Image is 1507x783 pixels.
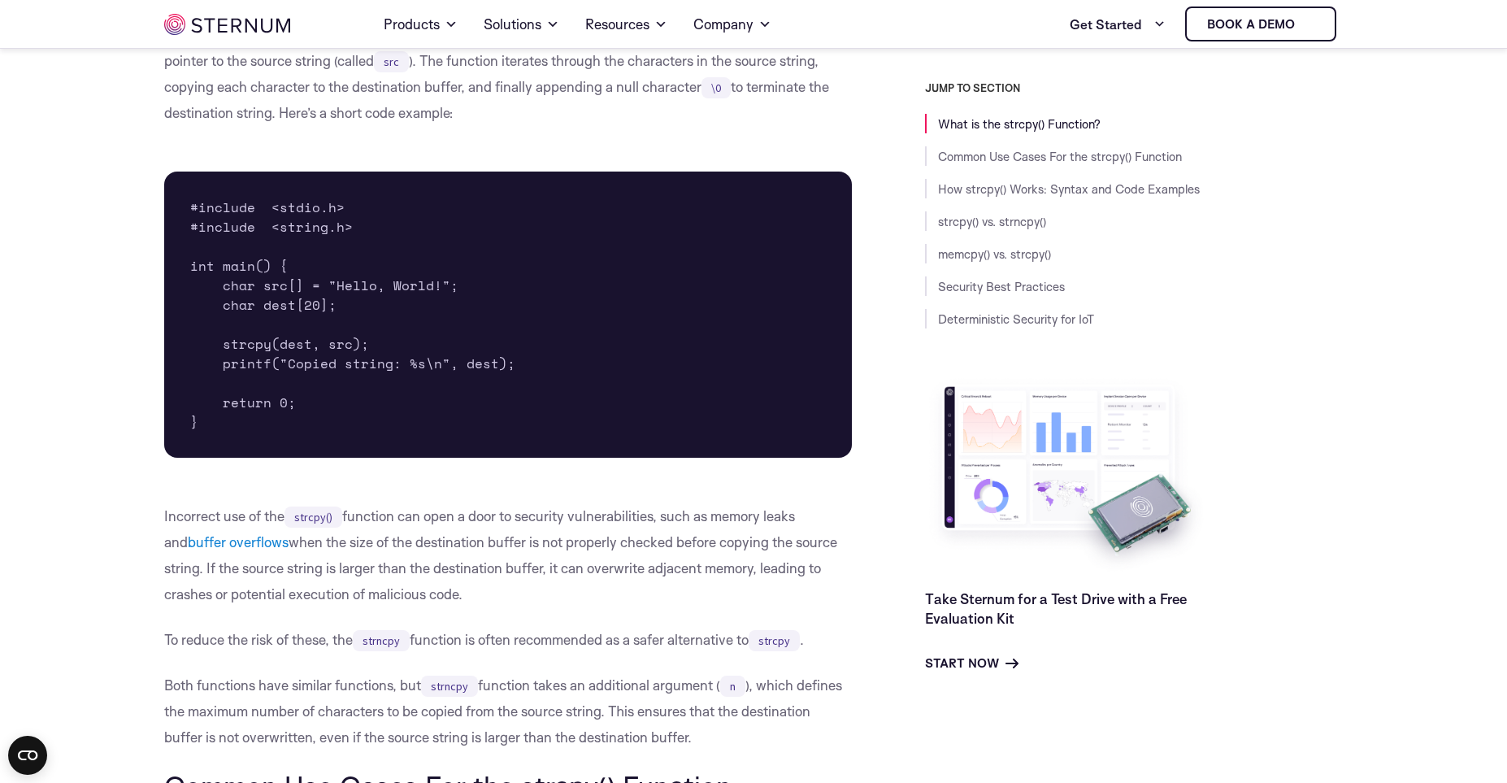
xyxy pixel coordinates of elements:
[8,736,47,775] button: Open CMP widget
[1301,18,1314,31] img: sternum iot
[384,2,458,47] a: Products
[938,149,1182,164] a: Common Use Cases For the strcpy() Function
[938,116,1101,132] a: What is the strcpy() Function?
[585,2,667,47] a: Resources
[284,507,342,528] code: strcpy()
[164,172,852,458] pre: #include <stdio.h> #include <string.h> int main() { char src[] = "Hello, World!"; char dest[20]; ...
[164,14,290,35] img: sternum iot
[925,81,1343,94] h3: JUMP TO SECTION
[1185,7,1336,41] a: Book a demo
[164,627,852,653] p: To reduce the risk of these, the function is often recommended as a safer alternative to .
[925,374,1210,576] img: Take Sternum for a Test Drive with a Free Evaluation Kit
[938,246,1051,262] a: memcpy() vs. strcpy()
[374,51,409,72] code: src
[164,22,852,126] p: The function works by taking two arguments: a pointer to the destination buffer (called ) and a p...
[749,630,800,651] code: strcpy
[484,2,559,47] a: Solutions
[353,630,410,651] code: strncpy
[693,2,771,47] a: Company
[938,214,1046,229] a: strcpy() vs. strncpy()
[188,533,289,550] a: buffer overflows
[164,672,852,750] p: Both functions have similar functions, but function takes an additional argument ( ), which defin...
[925,590,1187,627] a: Take Sternum for a Test Drive with a Free Evaluation Kit
[925,654,1018,673] a: Start Now
[701,77,731,98] code: \0
[938,181,1200,197] a: How strcpy() Works: Syntax and Code Examples
[938,311,1094,327] a: Deterministic Security for IoT
[938,279,1065,294] a: Security Best Practices
[164,503,852,607] p: Incorrect use of the function can open a door to security vulnerabilities, such as memory leaks a...
[1070,8,1166,41] a: Get Started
